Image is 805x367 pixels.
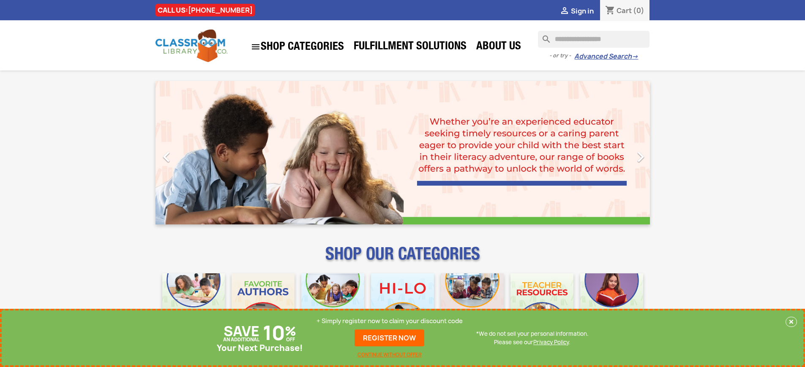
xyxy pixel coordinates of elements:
a:  Sign in [559,6,594,16]
i: search [538,31,548,41]
ul: Carousel container [156,81,650,224]
a: About Us [472,39,525,56]
img: CLC_HiLo_Mobile.jpg [371,273,434,336]
img: CLC_Teacher_Resources_Mobile.jpg [510,273,573,336]
a: [PHONE_NUMBER] [188,5,253,15]
a: SHOP CATEGORIES [246,38,348,56]
span: - or try - [549,51,574,60]
p: SHOP OUR CATEGORIES [156,251,650,267]
img: CLC_Dyslexia_Mobile.jpg [580,273,643,336]
span: → [632,52,638,61]
img: CLC_Favorite_Authors_Mobile.jpg [232,273,295,336]
i:  [559,6,570,16]
img: CLC_Fiction_Nonfiction_Mobile.jpg [441,273,504,336]
img: CLC_Phonics_And_Decodables_Mobile.jpg [301,273,364,336]
i:  [156,146,177,167]
i:  [630,146,651,167]
img: Classroom Library Company [156,30,227,62]
i:  [251,42,261,52]
a: Advanced Search→ [574,52,638,61]
span: Cart [617,6,632,15]
i: shopping_cart [605,6,615,16]
a: Previous [156,81,230,224]
input: Search [538,31,649,48]
a: Fulfillment Solutions [349,39,471,56]
span: Sign in [571,6,594,16]
a: Next [576,81,650,224]
div: CALL US: [156,4,255,16]
span: (0) [633,6,644,15]
img: CLC_Bulk_Mobile.jpg [162,273,225,336]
